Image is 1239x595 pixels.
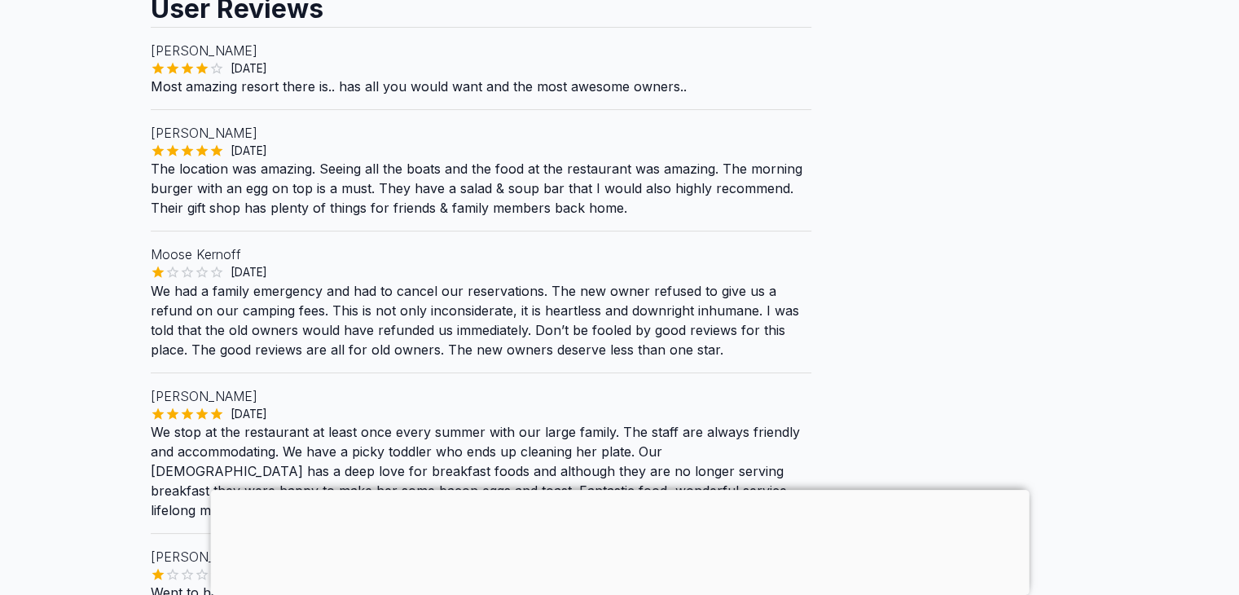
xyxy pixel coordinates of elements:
[151,547,811,566] p: [PERSON_NAME]
[151,422,811,520] p: We stop at the restaurant at least once every summer with our large family. The staff are always ...
[151,159,811,218] p: The location was amazing. Seeing all the boats and the food at the restaurant was amazing. The mo...
[151,123,811,143] p: [PERSON_NAME]
[224,406,274,422] span: [DATE]
[210,490,1029,591] iframe: Advertisement
[151,281,811,359] p: We had a family emergency and had to cancel our reservations. The new owner refused to give us a ...
[224,60,274,77] span: [DATE]
[151,77,811,96] p: Most amazing resort there is.. has all you would want and the most awesome owners..
[224,143,274,159] span: [DATE]
[151,245,811,264] p: Moose Kernoff
[151,386,811,406] p: [PERSON_NAME]
[224,264,274,280] span: [DATE]
[151,41,811,60] p: [PERSON_NAME]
